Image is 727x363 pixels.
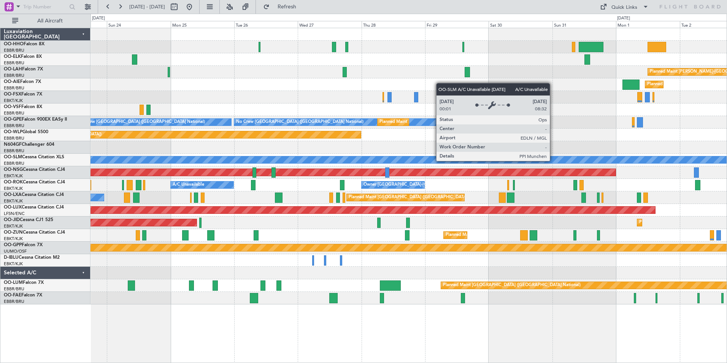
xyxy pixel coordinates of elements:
a: OO-VSFFalcon 8X [4,105,42,109]
span: OO-LUM [4,280,23,285]
a: OO-ELKFalcon 8X [4,54,42,59]
span: OO-GPP [4,243,22,247]
a: EBBR/BRU [4,73,24,78]
span: OO-VSF [4,105,21,109]
span: D-IBLU [4,255,19,260]
a: OO-SLMCessna Citation XLS [4,155,64,159]
span: OO-JID [4,218,20,222]
span: Refresh [271,4,303,10]
a: OO-LUXCessna Citation CJ4 [4,205,64,210]
a: N604GFChallenger 604 [4,142,54,147]
span: OO-FSX [4,92,21,97]
span: OO-GPE [4,117,22,122]
div: Planned Maint [GEOGRAPHIC_DATA] ([GEOGRAPHIC_DATA] National) [443,280,581,291]
a: EBKT/KJK [4,261,23,267]
button: Quick Links [596,1,652,13]
div: Planned Maint [GEOGRAPHIC_DATA] ([GEOGRAPHIC_DATA] National) [349,192,486,203]
span: [DATE] - [DATE] [129,3,165,10]
a: OO-FSXFalcon 7X [4,92,42,97]
div: Fri 29 [425,21,489,28]
input: Trip Number [23,1,67,13]
a: EBBR/BRU [4,60,24,66]
a: OO-JIDCessna CJ1 525 [4,218,53,222]
a: EBKT/KJK [4,223,23,229]
a: OO-ROKCessna Citation CJ4 [4,180,65,185]
a: OO-HHOFalcon 8X [4,42,44,46]
span: OO-AIE [4,80,20,84]
a: OO-GPPFalcon 7X [4,243,43,247]
span: N604GF [4,142,22,147]
a: EBBR/BRU [4,161,24,166]
div: Mon 1 [616,21,679,28]
a: EBKT/KJK [4,98,23,103]
div: Quick Links [611,4,637,11]
span: OO-NSG [4,167,23,172]
a: EBBR/BRU [4,123,24,129]
div: [DATE] [617,15,630,22]
span: OO-SLM [4,155,22,159]
div: Sun 31 [552,21,616,28]
span: OO-HHO [4,42,24,46]
div: No Crew [GEOGRAPHIC_DATA] ([GEOGRAPHIC_DATA] National) [236,116,363,128]
a: EBKT/KJK [4,236,23,242]
a: EBBR/BRU [4,148,24,154]
a: OO-LXACessna Citation CJ4 [4,193,64,197]
a: EBBR/BRU [4,110,24,116]
div: Thu 28 [362,21,425,28]
a: OO-FAEFalcon 7X [4,293,42,298]
a: EBBR/BRU [4,299,24,304]
div: Sun 24 [107,21,170,28]
div: No Crew [GEOGRAPHIC_DATA] ([GEOGRAPHIC_DATA] National) [78,116,205,128]
span: OO-LXA [4,193,22,197]
div: Sat 30 [489,21,552,28]
span: OO-ELK [4,54,21,59]
a: OO-ZUNCessna Citation CJ4 [4,230,65,235]
span: OO-ROK [4,180,23,185]
div: Wed 27 [298,21,361,28]
a: OO-LAHFalcon 7X [4,67,43,72]
a: OO-WLPGlobal 5500 [4,130,48,134]
div: Mon 25 [171,21,234,28]
a: D-IBLUCessna Citation M2 [4,255,60,260]
button: All Aircraft [8,15,83,27]
span: OO-LAH [4,67,22,72]
div: Owner [GEOGRAPHIC_DATA]-[GEOGRAPHIC_DATA] [363,179,466,191]
a: OO-AIEFalcon 7X [4,80,41,84]
a: EBKT/KJK [4,173,23,179]
span: OO-LUX [4,205,22,210]
div: [DATE] [92,15,105,22]
a: LFSN/ENC [4,211,25,217]
div: A/C Unavailable [173,179,204,191]
button: Refresh [260,1,305,13]
a: EBBR/BRU [4,286,24,292]
span: OO-ZUN [4,230,23,235]
a: OO-NSGCessna Citation CJ4 [4,167,65,172]
span: All Aircraft [20,18,80,24]
a: EBKT/KJK [4,186,23,191]
div: Planned Maint [GEOGRAPHIC_DATA] ([GEOGRAPHIC_DATA] National) [379,116,517,128]
span: OO-WLP [4,130,22,134]
div: Planned Maint Kortrijk-[GEOGRAPHIC_DATA] [446,229,534,241]
span: OO-FAE [4,293,21,298]
a: EBBR/BRU [4,85,24,91]
a: EBBR/BRU [4,48,24,53]
a: UUMO/OSF [4,248,27,254]
a: OO-LUMFalcon 7X [4,280,44,285]
a: EBKT/KJK [4,198,23,204]
a: EBBR/BRU [4,135,24,141]
a: OO-GPEFalcon 900EX EASy II [4,117,67,122]
div: Tue 26 [234,21,298,28]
